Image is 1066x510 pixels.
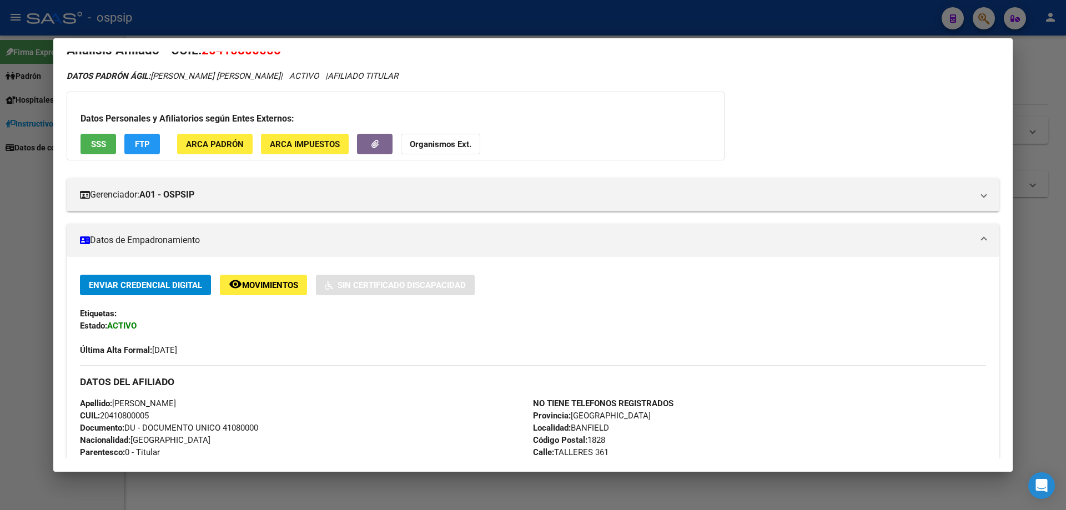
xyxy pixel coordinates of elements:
button: Movimientos [220,275,307,295]
span: [GEOGRAPHIC_DATA] [533,411,651,421]
button: ARCA Impuestos [261,134,349,154]
span: Sin Certificado Discapacidad [338,280,466,290]
span: BANFIELD [533,423,609,433]
span: [PERSON_NAME] [80,398,176,408]
i: | ACTIVO | [67,71,398,81]
span: DU - DOCUMENTO UNICO 41080000 [80,423,258,433]
button: FTP [124,134,160,154]
strong: Parentesco: [80,447,125,457]
span: AFILIADO TITULAR [328,71,398,81]
span: 20410800005 [80,411,149,421]
button: Organismos Ext. [401,134,480,154]
strong: Localidad: [533,423,571,433]
mat-expansion-panel-header: Datos de Empadronamiento [67,224,999,257]
span: Enviar Credencial Digital [89,280,202,290]
mat-panel-title: Gerenciador: [80,188,973,201]
strong: Apellido: [80,398,112,408]
h3: DATOS DEL AFILIADO [80,376,986,388]
strong: Documento: [80,423,124,433]
strong: Etiquetas: [80,309,117,319]
span: [GEOGRAPHIC_DATA] [80,435,210,445]
span: [PERSON_NAME] [PERSON_NAME] [67,71,280,81]
span: [DATE] [80,345,177,355]
span: 1828 [533,435,605,445]
strong: A01 - OSPSIP [139,188,194,201]
button: ARCA Padrón [177,134,253,154]
strong: Nacionalidad: [80,435,130,445]
span: 0 - Titular [80,447,160,457]
strong: NO TIENE TELEFONOS REGISTRADOS [533,398,673,408]
span: Movimientos [242,280,298,290]
span: FTP [135,139,150,149]
strong: Organismos Ext. [410,139,471,149]
strong: DATOS PADRÓN ÁGIL: [67,71,150,81]
h3: Datos Personales y Afiliatorios según Entes Externos: [81,112,711,125]
span: TALLERES 361 [533,447,609,457]
button: Enviar Credencial Digital [80,275,211,295]
strong: Provincia: [533,411,571,421]
strong: ACTIVO [107,321,137,331]
strong: Estado: [80,321,107,331]
button: SSS [81,134,116,154]
span: ARCA Padrón [186,139,244,149]
mat-panel-title: Datos de Empadronamiento [80,234,973,247]
strong: Calle: [533,447,554,457]
span: ARCA Impuestos [270,139,340,149]
span: SSS [91,139,106,149]
strong: Última Alta Formal: [80,345,152,355]
strong: CUIL: [80,411,100,421]
span: 20410800005 [202,43,281,57]
mat-expansion-panel-header: Gerenciador:A01 - OSPSIP [67,178,999,211]
div: Open Intercom Messenger [1028,472,1055,499]
button: Sin Certificado Discapacidad [316,275,475,295]
mat-icon: remove_red_eye [229,277,242,291]
strong: Código Postal: [533,435,587,445]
